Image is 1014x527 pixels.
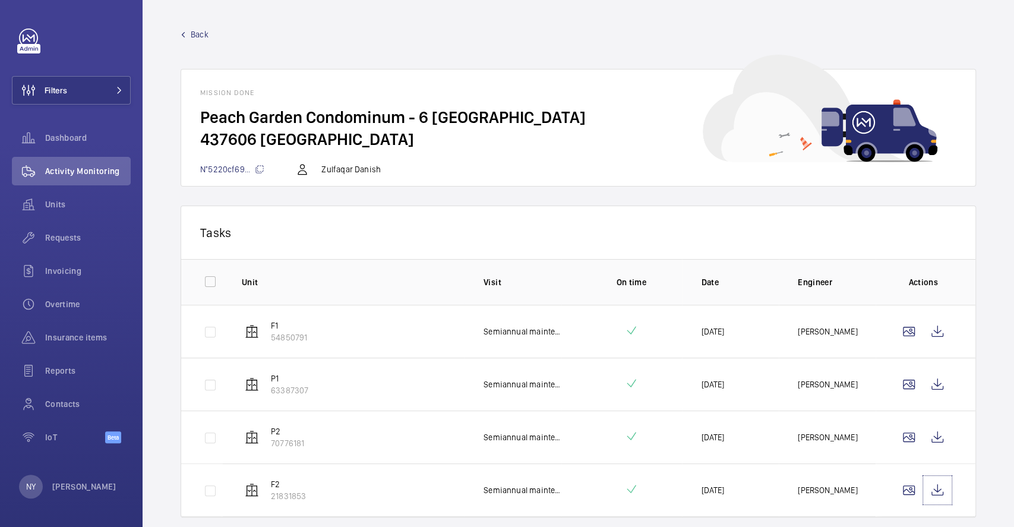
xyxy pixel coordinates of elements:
[45,165,131,177] span: Activity Monitoring
[798,276,876,288] p: Engineer
[200,225,956,240] p: Tasks
[271,320,307,332] p: F1
[701,431,724,443] p: [DATE]
[245,324,259,339] img: elevator.svg
[200,106,956,128] h2: Peach Garden Condominum - 6 [GEOGRAPHIC_DATA]
[321,163,381,175] p: Zulfaqar Danish
[271,490,306,502] p: 21831853
[798,326,857,337] p: [PERSON_NAME]
[245,377,259,392] img: elevator.svg
[191,29,209,40] span: Back
[580,276,683,288] p: On time
[701,326,724,337] p: [DATE]
[798,484,857,496] p: [PERSON_NAME]
[271,373,308,384] p: P1
[271,332,307,343] p: 54850791
[45,232,131,244] span: Requests
[271,437,304,449] p: 70776181
[484,378,561,390] p: Semiannual maintenance
[45,431,105,443] span: IoT
[45,84,67,96] span: Filters
[45,198,131,210] span: Units
[271,425,304,437] p: P2
[798,431,857,443] p: [PERSON_NAME]
[271,384,308,396] p: 63387307
[703,55,937,162] img: car delivery
[701,484,724,496] p: [DATE]
[245,483,259,497] img: elevator.svg
[484,326,561,337] p: Semiannual maintenance
[245,430,259,444] img: elevator.svg
[271,478,306,490] p: F2
[45,398,131,410] span: Contacts
[701,276,779,288] p: Date
[484,276,561,288] p: Visit
[484,431,561,443] p: Semiannual maintenance
[200,165,264,174] span: N°5220cf69...
[45,365,131,377] span: Reports
[45,132,131,144] span: Dashboard
[895,276,952,288] p: Actions
[26,481,36,493] p: NY
[798,378,857,390] p: [PERSON_NAME]
[45,298,131,310] span: Overtime
[701,378,724,390] p: [DATE]
[200,89,956,97] h1: Mission done
[484,484,561,496] p: Semiannual maintenance
[242,276,465,288] p: Unit
[45,265,131,277] span: Invoicing
[45,332,131,343] span: Insurance items
[200,128,956,150] h2: 437606 [GEOGRAPHIC_DATA]
[52,481,116,493] p: [PERSON_NAME]
[105,431,121,443] span: Beta
[12,76,131,105] button: Filters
